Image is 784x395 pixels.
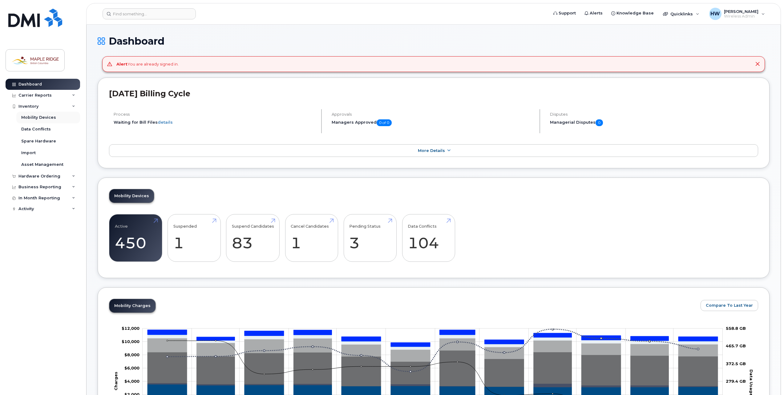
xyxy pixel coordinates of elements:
[377,119,392,126] span: 0 of 0
[332,112,534,117] h4: Approvals
[332,119,534,126] h5: Managers Approved
[113,372,118,390] tspan: Charges
[109,89,758,98] h2: [DATE] Billing Cycle
[109,189,154,203] a: Mobility Devices
[114,112,316,117] h4: Process
[148,350,718,387] g: Data
[701,300,758,311] button: Compare To Last Year
[122,326,139,331] tspan: $12,000
[148,335,718,349] g: GST
[706,302,753,308] span: Compare To Last Year
[726,361,746,366] tspan: 372.5 GB
[122,326,139,331] g: $0
[173,218,215,258] a: Suspended 1
[726,343,746,348] tspan: 465.7 GB
[550,119,758,126] h5: Managerial Disputes
[596,119,603,126] span: 0
[291,218,332,258] a: Cancel Candidates 1
[148,330,718,347] g: PST
[349,218,391,258] a: Pending Status 3
[550,112,758,117] h4: Disputes
[124,352,139,357] tspan: $8,000
[124,365,139,370] tspan: $6,000
[122,339,139,344] g: $0
[116,62,127,66] strong: Alert
[114,119,316,125] li: Waiting for Bill Files
[418,148,445,153] span: More Details
[124,379,139,384] g: $0
[115,218,156,258] a: Active 450
[124,379,139,384] tspan: $4,000
[158,120,173,125] a: details
[109,299,156,313] a: Mobility Charges
[148,338,718,361] g: Features
[232,218,274,258] a: Suspend Candidates 83
[408,218,449,258] a: Data Conflicts 104
[124,365,139,370] g: $0
[116,61,179,67] div: You are already signed in.
[726,379,746,384] tspan: 279.4 GB
[726,326,746,331] tspan: 558.8 GB
[98,36,770,46] h1: Dashboard
[124,352,139,357] g: $0
[122,339,139,344] tspan: $10,000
